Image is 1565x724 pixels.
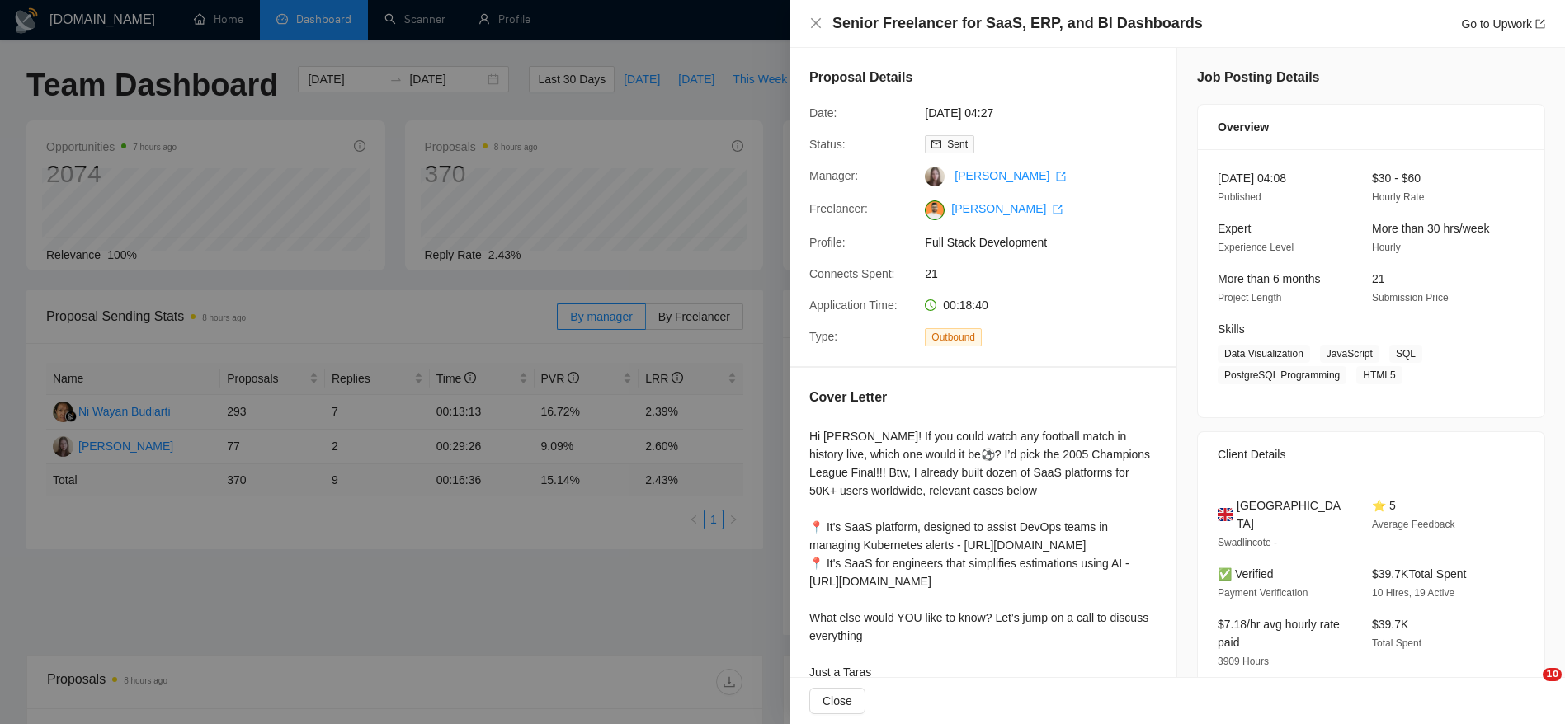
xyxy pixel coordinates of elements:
span: export [1053,205,1063,214]
div: Client Details [1218,432,1525,477]
a: Go to Upworkexport [1461,17,1545,31]
span: Expert [1218,222,1251,235]
span: 00:18:40 [943,299,988,312]
img: c1NLmzrk-0pBZjOo1nLSJnOz0itNHKTdmMHAt8VIsLFzaWqqsJDJtcFyV3OYvrqgu3 [925,200,945,220]
span: Manager: [809,169,858,182]
span: Outbound [925,328,982,346]
span: Close [823,692,852,710]
span: Application Time: [809,299,898,312]
span: clock-circle [925,299,936,311]
span: close [809,16,823,30]
span: Type: [809,330,837,343]
span: Data Visualization [1218,345,1310,363]
span: mail [931,139,941,149]
span: 10 Hires, 19 Active [1372,587,1454,599]
span: HTML5 [1356,366,1402,384]
span: Profile: [809,236,846,249]
span: Total Spent [1372,637,1421,649]
span: Full Stack Development [925,233,1172,252]
span: 3909 Hours [1218,656,1269,667]
span: Project Length [1218,292,1281,303]
span: [DATE] 04:08 [1218,172,1286,185]
span: More than 6 months [1218,272,1321,285]
img: 🇬🇧 [1218,505,1233,524]
span: 21 [925,265,1172,283]
span: PostgreSQL Programming [1218,366,1346,384]
span: Status: [809,138,846,151]
span: Skills [1218,322,1245,336]
span: Experience Level [1218,242,1294,253]
span: SQL [1389,345,1422,363]
span: 10 [1543,668,1562,681]
iframe: Intercom live chat [1509,668,1549,708]
span: Payment Verification [1218,587,1308,599]
span: Overview [1218,118,1269,136]
span: Swadlincote - [1218,537,1277,548]
span: [GEOGRAPHIC_DATA] [1237,496,1346,533]
h5: Proposal Details [809,68,912,87]
span: More than 30 hrs/week [1372,222,1489,235]
span: Hourly Rate [1372,191,1424,203]
span: $39.7K [1372,618,1408,631]
button: Close [809,16,823,31]
span: JavaScript [1320,345,1379,363]
h4: Senior Freelancer for SaaS, ERP, and BI Dashboards [832,13,1203,34]
button: Close [809,688,865,714]
span: Hourly [1372,242,1401,253]
h5: Job Posting Details [1197,68,1319,87]
span: $39.7K Total Spent [1372,567,1466,581]
span: 21 [1372,272,1385,285]
span: Submission Price [1372,292,1449,303]
span: Date: [809,106,837,120]
a: [PERSON_NAME] export [951,202,1063,215]
span: $7.18/hr avg hourly rate paid [1218,618,1340,649]
span: export [1535,19,1545,29]
span: $30 - $60 [1372,172,1421,185]
h5: Cover Letter [809,388,887,407]
a: [PERSON_NAME] export [955,169,1066,182]
span: ⭐ 5 [1372,499,1396,512]
span: Average Feedback [1372,519,1455,530]
span: export [1056,172,1066,181]
span: Freelancer: [809,202,868,215]
span: Connects Spent: [809,267,895,280]
span: [DATE] 04:27 [925,104,1172,122]
span: ✅ Verified [1218,567,1274,581]
span: Published [1218,191,1261,203]
span: Sent [947,139,968,150]
div: Hi [PERSON_NAME]! If you could watch any football match in history live, which one would it be⚽️?... [809,427,1157,681]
